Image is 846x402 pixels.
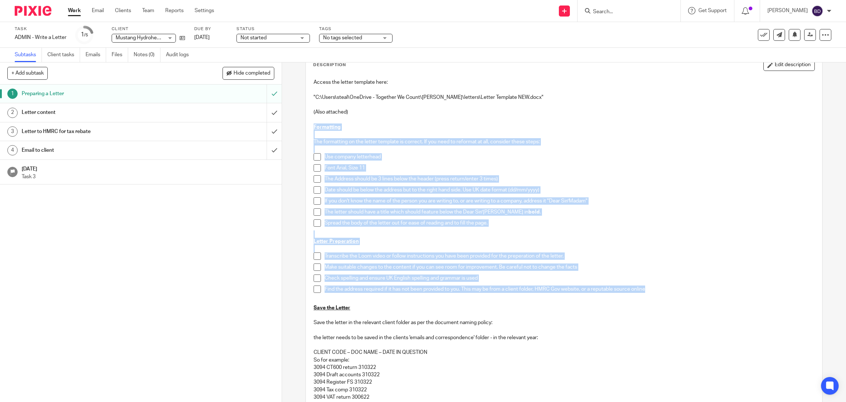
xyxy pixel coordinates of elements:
u: Letter Preperation [314,239,359,244]
u: Formatting [314,125,341,130]
span: Hide completed [234,71,270,76]
input: Search [592,9,658,15]
label: Client [112,26,185,32]
button: + Add subtask [7,67,48,79]
p: Spread the body of the letter out for ease of reading and to fill the page. [325,219,814,227]
p: Use company letterhead [325,153,814,161]
div: ADMIN - Write a Letter [15,34,66,41]
img: svg%3E [811,5,823,17]
a: Subtasks [15,48,42,62]
p: Access the letter template here: [314,79,814,86]
a: Email [92,7,104,14]
a: Clients [115,7,131,14]
h1: Preparing a Letter [22,88,180,99]
p: CLIENT CODE – DOC NAME – DATE IN QUESTION [314,349,814,356]
label: Due by [194,26,227,32]
span: Get Support [698,8,727,13]
p: the letter needs to be saved in the clients 'emails and correspondence' folder - in the relevant ... [314,334,814,341]
p: "C:\Users\steal\OneDrive - Together We Count\[PERSON_NAME]\letters\Letter Template NEW.docx" [314,94,814,101]
label: Tags [319,26,393,32]
strong: bold [528,209,540,215]
h1: Letter content [22,107,180,118]
p: The letter should have a title which should feature below the Dear Sir/[PERSON_NAME] in . [325,208,814,216]
h1: Email to client [22,145,180,156]
p: Description [313,62,346,68]
span: [DATE] [194,35,210,40]
label: Status [236,26,310,32]
div: 1 [7,89,18,99]
p: Find the address required if it has not been provided to you. This may be from a client folder, H... [325,286,814,293]
p: So for example: [314,356,814,364]
p: Save the letter in the relevant client folder as per the document naming policy: [314,319,814,326]
h1: [DATE] [22,164,274,173]
p: Date should be below the address but to the right hand side. Use UK date format (dd/mm/yyyy) [325,186,814,194]
p: The Address should be 3 lines below the header (press return/enter 3 times) [325,175,814,183]
p: The formatting on the letter template is correct. If you need to reformat at all, consider these ... [314,138,814,146]
a: Emails [86,48,106,62]
div: 3 [7,126,18,137]
span: Mustang Hydroheat Ltd [116,35,170,40]
h1: Letter to HMRC for tax rebate [22,126,180,137]
p: 3094 Register FS 310322 [314,378,814,386]
p: Task 3 [22,173,274,180]
div: 1 [81,30,88,39]
p: 3094 VAT return 300622 [314,394,814,401]
u: Save the Letter [314,305,350,311]
p: 3094 Draft accounts 310322 [314,371,814,378]
p: 3094 Tax comp 310322 [314,386,814,394]
a: Reports [165,7,184,14]
button: Hide completed [223,67,274,79]
span: Not started [241,35,267,40]
p: Font Arial, Size 11 [325,164,814,172]
span: No tags selected [323,35,362,40]
a: Files [112,48,128,62]
p: (Also attached) [314,108,814,116]
a: Client tasks [47,48,80,62]
a: Team [142,7,154,14]
p: Check spelling and ensure UK English spelling and grammar is used [325,274,814,282]
div: 2 [7,108,18,118]
p: Transcribe the Loom video or follow instructions you have been provided for the preperation of th... [325,252,814,260]
a: Settings [195,7,214,14]
img: Pixie [15,6,51,16]
a: Notes (0) [134,48,160,62]
small: /5 [84,33,88,37]
a: Work [68,7,81,14]
label: Task [15,26,66,32]
button: Edit description [763,59,815,71]
a: Audit logs [166,48,194,62]
p: If you don't know the name of the person you are writing to, or are writing to a company, address... [325,197,814,205]
p: Make suitable changes to the content if you can see room for improvement. Be careful not to chang... [325,263,814,271]
div: 4 [7,145,18,155]
p: 3094 CT600 return 310322 [314,364,814,371]
p: [PERSON_NAME] [767,7,808,14]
